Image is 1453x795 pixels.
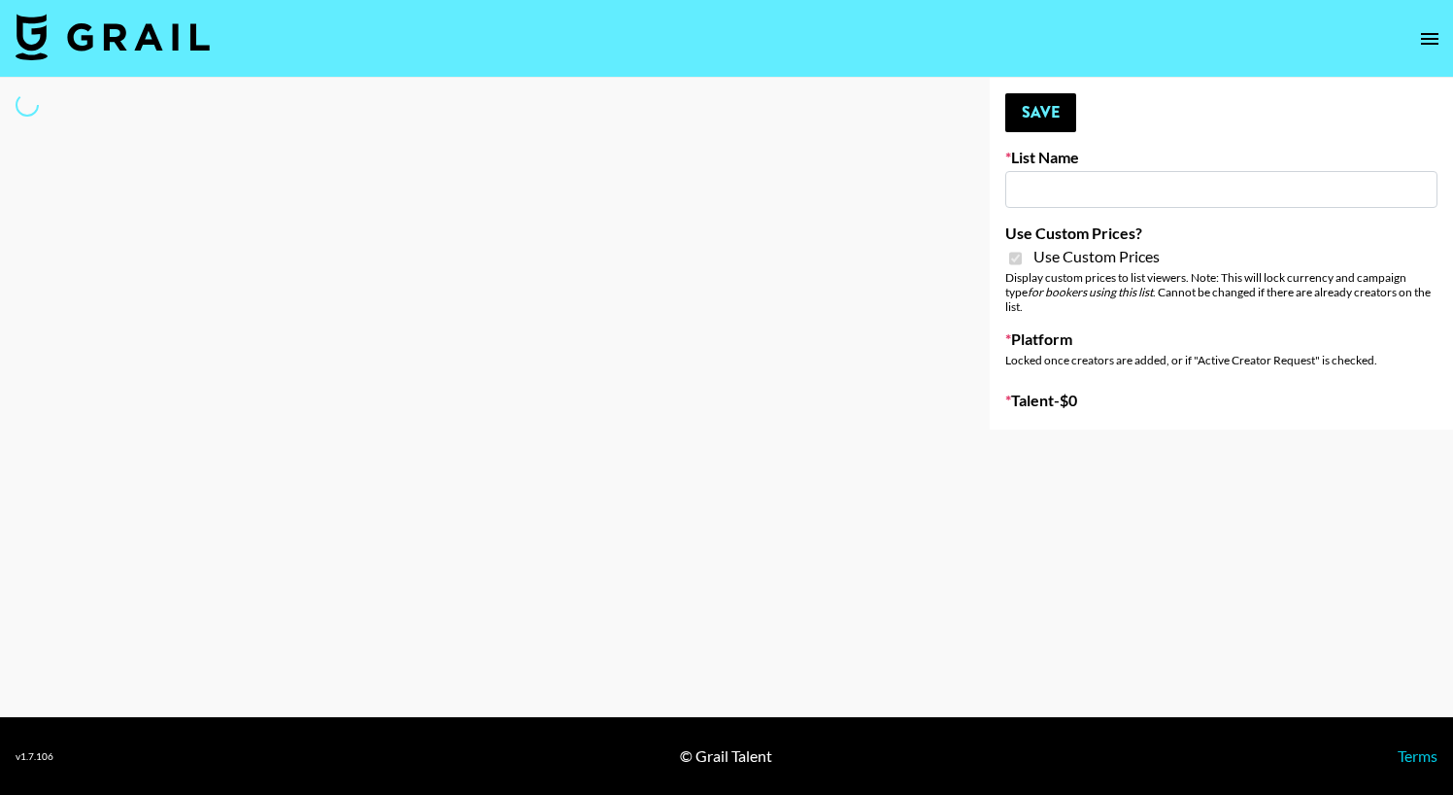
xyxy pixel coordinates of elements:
span: Use Custom Prices [1033,247,1160,266]
label: Talent - $ 0 [1005,391,1437,410]
div: © Grail Talent [680,746,772,766]
label: Platform [1005,329,1437,349]
div: Locked once creators are added, or if "Active Creator Request" is checked. [1005,353,1437,367]
div: Display custom prices to list viewers. Note: This will lock currency and campaign type . Cannot b... [1005,270,1437,314]
div: v 1.7.106 [16,750,53,763]
label: Use Custom Prices? [1005,224,1437,243]
label: List Name [1005,148,1437,167]
img: Grail Talent [16,14,210,60]
a: Terms [1398,746,1437,765]
button: open drawer [1410,19,1449,58]
em: for bookers using this list [1028,285,1153,299]
button: Save [1005,93,1076,132]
